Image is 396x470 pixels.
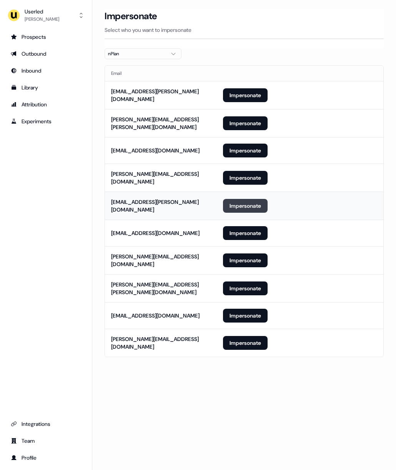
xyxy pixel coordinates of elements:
a: Go to prospects [6,31,86,43]
div: Integrations [11,420,81,428]
button: Impersonate [223,88,268,102]
a: Go to outbound experience [6,48,86,60]
div: [PERSON_NAME][EMAIL_ADDRESS][DOMAIN_NAME] [111,253,211,268]
div: [PERSON_NAME] [25,15,59,23]
button: Impersonate [223,171,268,185]
button: Impersonate [223,281,268,295]
div: nPlan [108,50,166,58]
p: Select who you want to impersonate [105,26,384,34]
a: Go to attribution [6,98,86,111]
button: Impersonate [223,144,268,157]
div: Outbound [11,50,81,58]
a: Go to team [6,435,86,447]
a: Go to templates [6,81,86,94]
button: Userled[PERSON_NAME] [6,6,86,25]
th: Email [105,66,217,81]
div: Experiments [11,118,81,125]
div: [PERSON_NAME][EMAIL_ADDRESS][PERSON_NAME][DOMAIN_NAME] [111,116,211,131]
div: [PERSON_NAME][EMAIL_ADDRESS][DOMAIN_NAME] [111,170,211,185]
div: [EMAIL_ADDRESS][DOMAIN_NAME] [111,229,200,237]
div: Team [11,437,81,445]
button: Impersonate [223,116,268,130]
div: Attribution [11,101,81,108]
div: [PERSON_NAME][EMAIL_ADDRESS][PERSON_NAME][DOMAIN_NAME] [111,281,211,296]
button: nPlan [105,48,181,59]
div: Prospects [11,33,81,41]
div: Inbound [11,67,81,74]
button: Impersonate [223,226,268,240]
div: Profile [11,454,81,462]
a: Go to profile [6,452,86,464]
button: Impersonate [223,309,268,323]
a: Go to integrations [6,418,86,430]
button: Impersonate [223,199,268,213]
div: [PERSON_NAME][EMAIL_ADDRESS][DOMAIN_NAME] [111,335,211,351]
button: Impersonate [223,336,268,350]
a: Go to experiments [6,115,86,127]
div: Userled [25,8,59,15]
a: Go to Inbound [6,65,86,77]
div: [EMAIL_ADDRESS][PERSON_NAME][DOMAIN_NAME] [111,198,211,213]
button: Impersonate [223,253,268,267]
div: [EMAIL_ADDRESS][DOMAIN_NAME] [111,147,200,154]
div: [EMAIL_ADDRESS][DOMAIN_NAME] [111,312,200,319]
div: [EMAIL_ADDRESS][PERSON_NAME][DOMAIN_NAME] [111,88,211,103]
h3: Impersonate [105,10,157,22]
div: Library [11,84,81,91]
